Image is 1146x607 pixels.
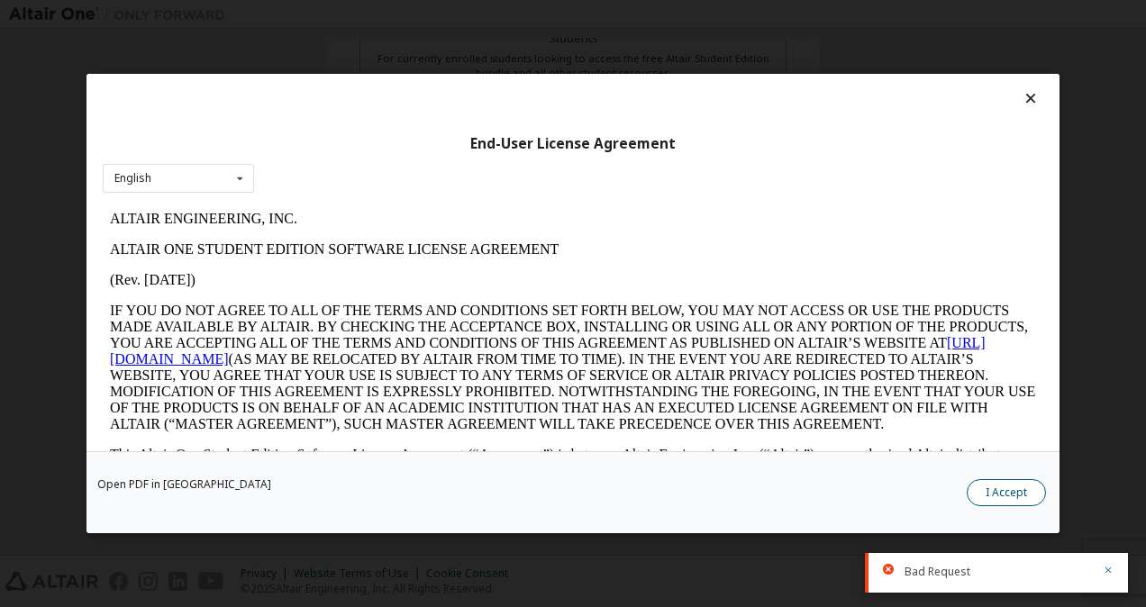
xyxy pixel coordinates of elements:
div: English [114,173,151,184]
button: I Accept [967,479,1046,506]
div: End-User License Agreement [103,135,1043,153]
p: ALTAIR ONE STUDENT EDITION SOFTWARE LICENSE AGREEMENT [7,38,933,54]
a: [URL][DOMAIN_NAME] [7,131,883,163]
p: This Altair One Student Edition Software License Agreement (“Agreement”) is between Altair Engine... [7,243,933,308]
span: Bad Request [905,565,970,579]
a: Open PDF in [GEOGRAPHIC_DATA] [97,479,271,490]
p: IF YOU DO NOT AGREE TO ALL OF THE TERMS AND CONDITIONS SET FORTH BELOW, YOU MAY NOT ACCESS OR USE... [7,99,933,229]
p: ALTAIR ENGINEERING, INC. [7,7,933,23]
p: (Rev. [DATE]) [7,68,933,85]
